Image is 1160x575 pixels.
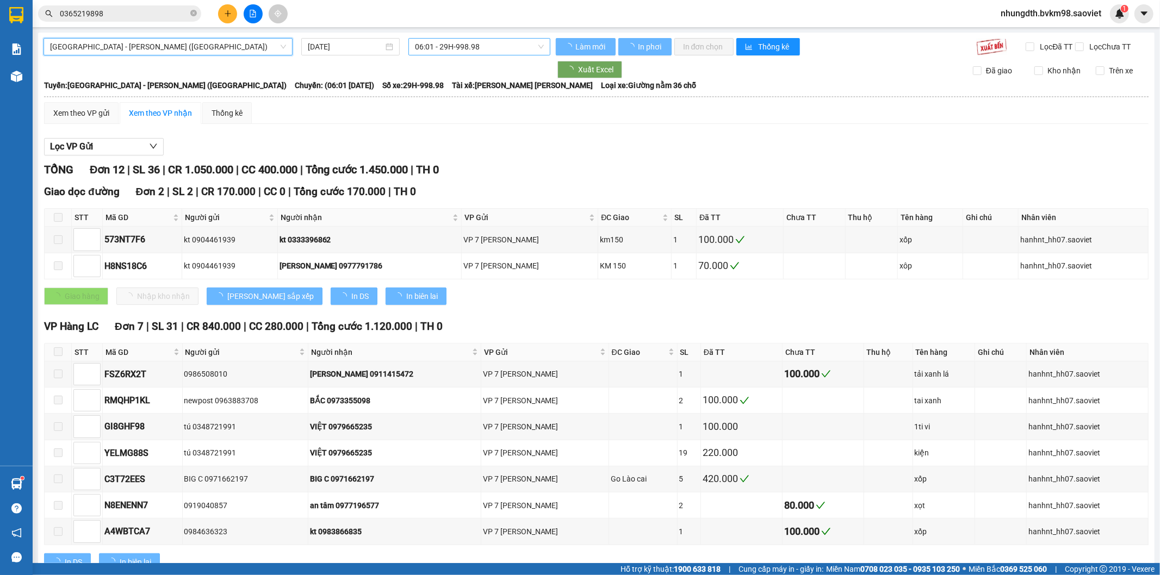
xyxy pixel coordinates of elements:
div: hanhnt_hh07.saoviet [1028,368,1146,380]
div: VIỆT 0979665235 [310,421,479,433]
span: CR 840.000 [187,320,241,333]
span: In DS [351,290,369,302]
span: | [415,320,418,333]
div: 220.000 [703,445,780,460]
th: Ghi chú [975,343,1027,361]
div: 420.000 [703,471,780,486]
td: VP 7 Phạm Văn Đồng [481,414,609,440]
span: VP Gửi [464,211,587,223]
div: RMQHP1KL [104,393,181,407]
span: close-circle [190,10,197,16]
span: nhungdth.bvkm98.saoviet [992,7,1110,20]
div: 5 [679,473,699,485]
div: VP 7 [PERSON_NAME] [483,368,607,380]
span: Mã GD [106,211,171,223]
span: | [127,163,130,176]
div: VIỆT 0979665235 [310,447,479,459]
span: loading [53,558,65,565]
div: 100.000 [703,419,780,434]
th: Đã TT [697,209,784,227]
div: kt 0904461939 [184,260,275,272]
span: loading [339,292,351,300]
span: loading [215,292,227,300]
span: CR 170.000 [201,185,256,198]
th: Tên hàng [898,209,963,227]
img: warehouse-icon [11,71,22,82]
div: N8ENENN7 [104,498,181,512]
div: kt 0983866835 [310,526,479,537]
span: Người nhận [311,346,469,358]
th: Đã TT [701,343,783,361]
div: [PERSON_NAME] 0911415472 [310,368,479,380]
span: | [729,563,730,575]
span: | [196,185,198,198]
div: 70.000 [698,258,781,273]
button: bar-chartThống kê [736,38,800,55]
span: VP Hàng LC [44,320,98,333]
span: VP Gửi [484,346,598,358]
img: icon-new-feature [1115,9,1125,18]
span: Chuyến: (06:01 [DATE]) [295,79,374,91]
div: 1ti vi [915,421,973,433]
td: VP 7 Phạm Văn Đồng [481,387,609,414]
span: Số xe: 29H-998.98 [382,79,444,91]
th: Nhân viên [1019,209,1149,227]
span: loading [627,43,636,51]
div: Xem theo VP gửi [53,107,109,119]
span: SL 31 [152,320,178,333]
td: YELMG88S [103,440,183,466]
div: hanhnt_hh07.saoviet [1028,395,1146,407]
div: VP 7 [PERSON_NAME] [483,526,607,537]
div: xốp [915,526,973,537]
span: bar-chart [745,43,754,52]
span: Lọc VP Gửi [50,140,93,153]
strong: 1900 633 818 [674,565,721,573]
span: aim [274,10,282,17]
span: Tổng cước 1.120.000 [312,320,412,333]
th: STT [72,209,103,227]
div: 100.000 [703,392,780,408]
span: Người nhận [281,211,451,223]
div: tú 0348721991 [184,447,307,459]
button: In DS [331,287,377,305]
div: 0984636323 [184,526,307,537]
span: Kho nhận [1043,65,1085,77]
div: VP 7 [PERSON_NAME] [483,421,607,433]
td: VP 7 Phạm Văn Đồng [462,253,598,279]
div: 0919040857 [184,499,307,511]
img: logo-vxr [9,7,23,23]
div: kt 0333396862 [280,234,460,246]
span: Giao dọc đường [44,185,120,198]
span: TH 0 [394,185,416,198]
span: SL 36 [133,163,160,176]
span: TH 0 [416,163,439,176]
div: BIG C 0971662197 [310,473,479,485]
td: VP 7 Phạm Văn Đồng [481,492,609,518]
div: A4WBTCA7 [104,524,181,538]
span: | [163,163,165,176]
span: | [388,185,391,198]
span: check [821,527,831,536]
div: xọt [915,499,973,511]
span: Hà Nội - Lào Cai - Sapa (Giường) [50,39,286,55]
div: VP 7 [PERSON_NAME] [483,499,607,511]
div: Go Lào cai [611,473,675,485]
th: Chưa TT [784,209,846,227]
span: check [821,369,831,379]
td: H8NS18C6 [103,253,182,279]
span: | [1055,563,1057,575]
span: plus [224,10,232,17]
div: 1 [679,368,699,380]
button: aim [269,4,288,23]
span: | [411,163,413,176]
span: copyright [1100,565,1107,573]
th: SL [672,209,697,227]
sup: 1 [1121,5,1128,12]
div: xôp [900,260,961,272]
input: Tìm tên, số ĐT hoặc mã đơn [60,8,188,20]
span: Người gửi [185,211,266,223]
button: In DS [44,553,91,571]
button: Làm mới [556,38,616,55]
div: km150 [600,234,669,246]
span: Loại xe: Giường nằm 36 chỗ [601,79,696,91]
